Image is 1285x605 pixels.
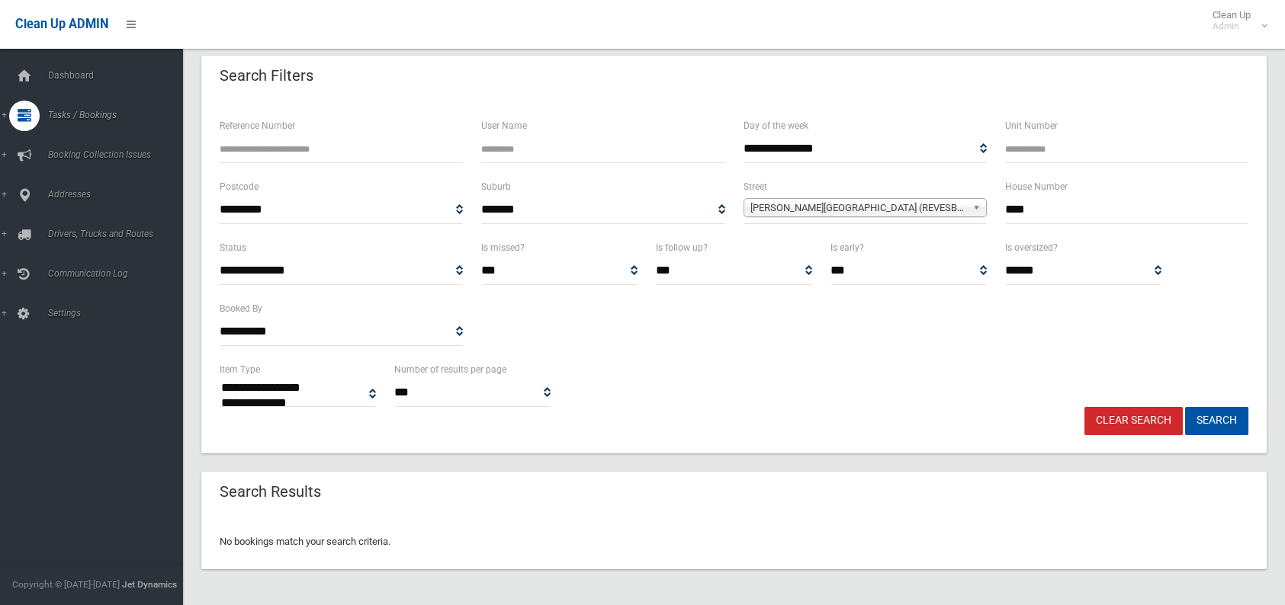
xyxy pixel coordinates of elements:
label: Postcode [220,178,259,195]
small: Admin [1213,21,1251,32]
span: Addresses [43,189,194,200]
label: Is early? [830,239,864,256]
label: Unit Number [1005,117,1058,134]
span: Communication Log [43,268,194,279]
label: User Name [481,117,527,134]
label: Street [744,178,767,195]
span: Tasks / Bookings [43,110,194,120]
label: Suburb [481,178,511,195]
label: Is oversized? [1005,239,1058,256]
label: Status [220,239,246,256]
span: Settings [43,308,194,319]
label: Booked By [220,300,262,317]
label: Is follow up? [656,239,708,256]
a: Clear Search [1084,407,1183,435]
label: Day of the week [744,117,808,134]
label: Item Type [220,361,260,378]
span: Clean Up [1205,9,1266,32]
header: Search Filters [201,61,332,91]
label: Reference Number [220,117,295,134]
label: Number of results per page [394,361,506,378]
span: Drivers, Trucks and Routes [43,229,194,239]
span: Clean Up ADMIN [15,17,108,31]
span: Copyright © [DATE]-[DATE] [12,579,120,590]
span: Dashboard [43,70,194,81]
label: Is missed? [481,239,525,256]
strong: Jet Dynamics [122,579,177,590]
header: Search Results [201,477,339,507]
span: [PERSON_NAME][GEOGRAPHIC_DATA] (REVESBY 2212) [750,199,966,217]
span: Booking Collection Issues [43,149,194,160]
label: House Number [1005,178,1068,195]
button: Search [1185,407,1248,435]
div: No bookings match your search criteria. [201,514,1267,569]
